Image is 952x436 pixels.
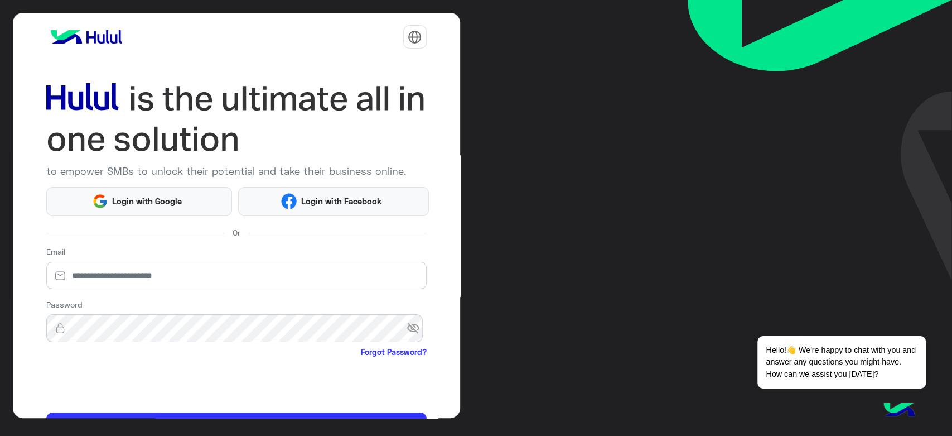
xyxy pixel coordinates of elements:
[46,164,427,179] p: to empower SMBs to unlock their potential and take their business online.
[46,26,127,48] img: logo
[407,318,427,338] span: visibility_off
[46,246,65,257] label: Email
[46,299,83,310] label: Password
[92,193,108,209] img: Google
[281,193,297,209] img: Facebook
[297,195,386,208] span: Login with Facebook
[46,361,216,404] iframe: reCAPTCHA
[408,30,422,44] img: tab
[46,323,74,334] img: lock
[879,391,919,430] img: hulul-logo.png
[233,227,240,238] span: Or
[108,195,186,208] span: Login with Google
[46,270,74,281] img: email
[46,78,427,160] img: hululLoginTitle_EN.svg
[757,336,925,389] span: Hello!👋 We're happy to chat with you and answer any questions you might have. How can we assist y...
[46,187,233,216] button: Login with Google
[238,187,428,216] button: Login with Facebook
[361,346,427,358] a: Forgot Password?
